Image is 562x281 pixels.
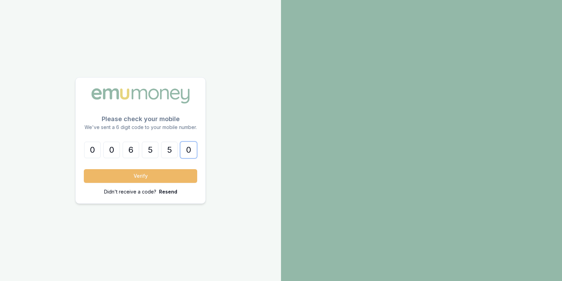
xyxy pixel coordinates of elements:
p: We've sent a 6 digit code to your mobile number. [84,124,197,131]
img: Emu Money [89,86,192,106]
p: Please check your mobile [84,114,197,124]
p: Resend [159,188,177,195]
button: Verify [84,169,197,183]
p: Didn't receive a code? [104,188,156,195]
